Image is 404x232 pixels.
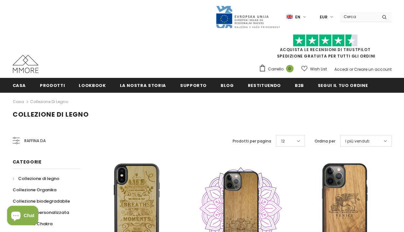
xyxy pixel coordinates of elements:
[13,209,69,216] span: Collezione personalizzata
[349,67,353,72] span: or
[293,34,358,47] img: Fidati di Pilot Stars
[13,82,26,89] span: Casa
[120,82,166,89] span: La nostra storia
[287,14,293,20] img: i-lang-1.png
[259,64,297,74] a: Carrello 0
[120,78,166,92] a: La nostra storia
[5,206,40,227] inbox-online-store-chat: Shopify online store chat
[13,207,69,218] a: Collezione personalizzata
[79,82,106,89] span: Lookbook
[340,12,377,21] input: Search Site
[79,78,106,92] a: Lookbook
[248,78,281,92] a: Restituendo
[233,138,271,144] label: Prodotti per pagina
[320,14,328,20] span: EUR
[221,82,234,89] span: Blog
[215,14,280,19] a: Javni Razpis
[248,82,281,89] span: Restituendo
[215,5,280,29] img: Javni Razpis
[354,67,392,72] a: Creare un account
[259,37,392,59] span: SPEDIZIONE GRATUITA PER TUTTI GLI ORDINI
[286,65,294,72] span: 0
[30,99,68,104] a: Collezione di legno
[180,78,207,92] a: supporto
[295,78,304,92] a: B2B
[295,82,304,89] span: B2B
[13,173,59,184] a: Collezione di legno
[24,137,46,144] span: Raffina da
[13,98,24,106] a: Casa
[40,82,65,89] span: Prodotti
[13,110,89,119] span: Collezione di legno
[318,78,368,92] a: Segui il tuo ordine
[13,159,42,165] span: Categorie
[281,138,285,144] span: 12
[13,55,39,73] img: Casi MMORE
[13,78,26,92] a: Casa
[40,78,65,92] a: Prodotti
[295,14,300,20] span: en
[13,187,56,193] span: Collezione Organika
[13,198,70,204] span: Collezione biodegradabile
[318,82,368,89] span: Segui il tuo ordine
[334,67,348,72] a: Accedi
[280,47,371,52] a: Acquista le recensioni di TrustPilot
[18,175,59,182] span: Collezione di legno
[221,78,234,92] a: Blog
[310,66,327,72] span: Wish List
[180,82,207,89] span: supporto
[315,138,335,144] label: Ordina per
[13,195,70,207] a: Collezione biodegradabile
[301,63,327,75] a: Wish List
[345,138,369,144] span: I più venduti
[13,184,56,195] a: Collezione Organika
[268,66,283,72] span: Carrello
